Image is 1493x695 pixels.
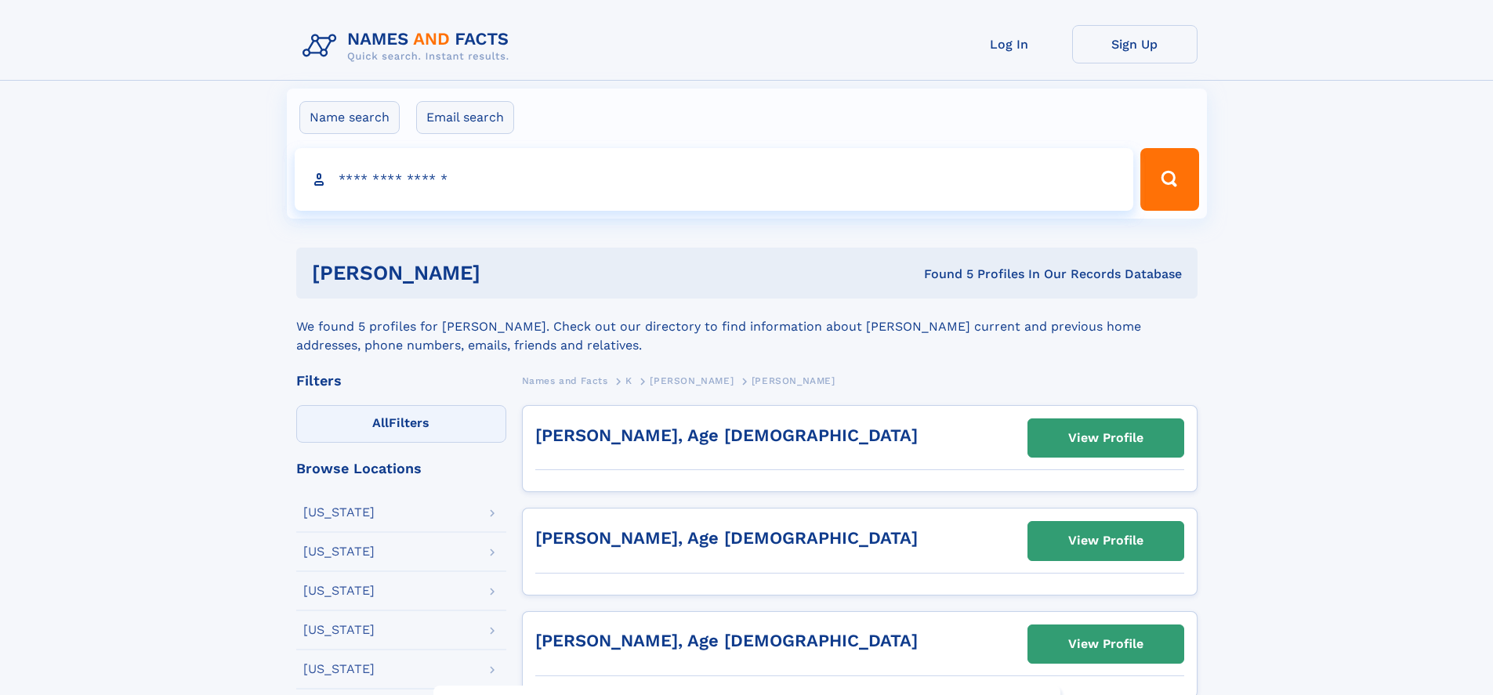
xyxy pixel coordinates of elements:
a: [PERSON_NAME], Age [DEMOGRAPHIC_DATA] [535,528,918,548]
span: [PERSON_NAME] [650,375,734,386]
img: Logo Names and Facts [296,25,522,67]
div: [US_STATE] [303,506,375,519]
div: View Profile [1068,420,1143,456]
label: Email search [416,101,514,134]
a: K [625,371,632,390]
div: [US_STATE] [303,545,375,558]
a: [PERSON_NAME] [650,371,734,390]
div: [US_STATE] [303,663,375,675]
input: search input [295,148,1134,211]
div: We found 5 profiles for [PERSON_NAME]. Check out our directory to find information about [PERSON_... [296,299,1198,355]
span: [PERSON_NAME] [752,375,835,386]
div: View Profile [1068,626,1143,662]
div: [US_STATE] [303,585,375,597]
a: [PERSON_NAME], Age [DEMOGRAPHIC_DATA] [535,631,918,650]
div: [US_STATE] [303,624,375,636]
a: View Profile [1028,419,1183,457]
div: View Profile [1068,523,1143,559]
div: Found 5 Profiles In Our Records Database [702,266,1182,283]
label: Name search [299,101,400,134]
a: [PERSON_NAME], Age [DEMOGRAPHIC_DATA] [535,425,918,445]
a: View Profile [1028,522,1183,559]
span: All [372,415,389,430]
label: Filters [296,405,506,443]
a: Log In [947,25,1072,63]
h1: [PERSON_NAME] [312,263,702,283]
a: Names and Facts [522,371,608,390]
button: Search Button [1140,148,1198,211]
a: View Profile [1028,625,1183,663]
a: Sign Up [1072,25,1198,63]
span: K [625,375,632,386]
div: Browse Locations [296,462,506,476]
div: Filters [296,374,506,388]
